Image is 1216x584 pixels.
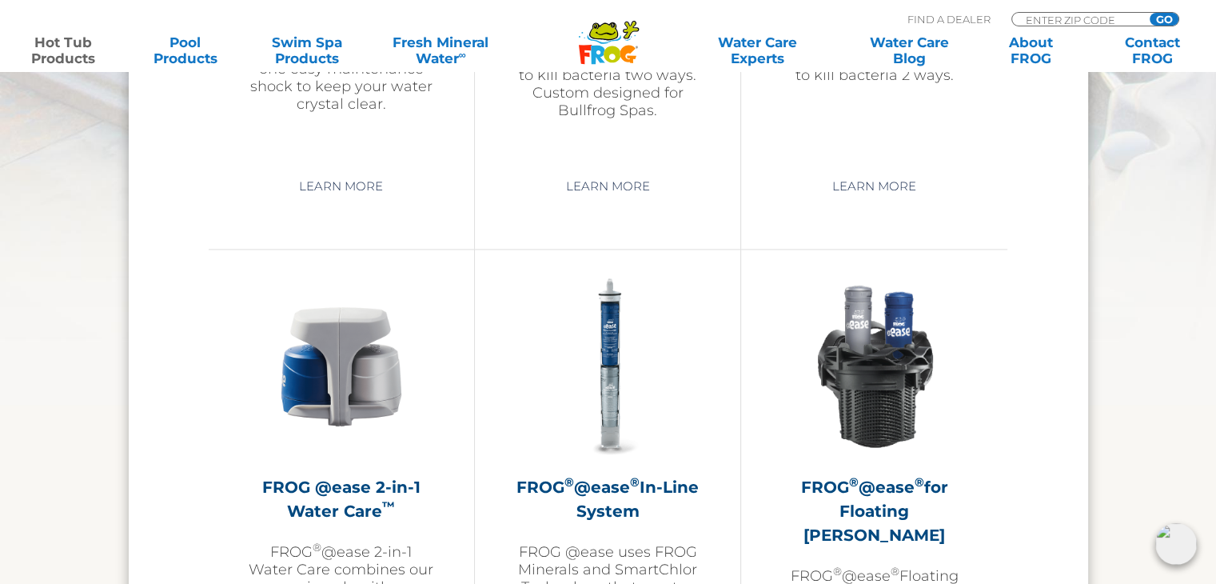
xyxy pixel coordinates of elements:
[915,474,924,490] sup: ®
[249,274,434,459] img: @ease-2-in-1-Holder-v2-300x300.png
[983,34,1078,66] a: AboutFROG
[1150,13,1178,26] input: GO
[515,475,700,523] h2: FROG @ease In-Line System
[1024,13,1132,26] input: Zip Code Form
[630,474,640,490] sup: ®
[907,12,991,26] p: Find A Dealer
[547,172,668,201] a: Learn More
[862,34,956,66] a: Water CareBlog
[515,274,700,459] img: inline-system-300x300.png
[16,34,110,66] a: Hot TubProducts
[833,565,842,578] sup: ®
[782,274,967,459] img: InLineWeir_Front_High_inserting-v2-300x300.png
[249,475,434,523] h2: FROG @ease 2-in-1 Water Care
[891,565,899,578] sup: ®
[564,474,574,490] sup: ®
[1106,34,1200,66] a: ContactFROG
[814,172,935,201] a: Learn More
[382,498,395,514] sup: ™
[138,34,232,66] a: PoolProducts
[849,474,859,490] sup: ®
[781,475,967,547] h2: FROG @ease for Floating [PERSON_NAME]
[313,541,321,554] sup: ®
[680,34,835,66] a: Water CareExperts
[281,172,401,201] a: Learn More
[381,34,500,66] a: Fresh MineralWater∞
[260,34,354,66] a: Swim SpaProducts
[458,49,465,61] sup: ∞
[1155,523,1197,565] img: openIcon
